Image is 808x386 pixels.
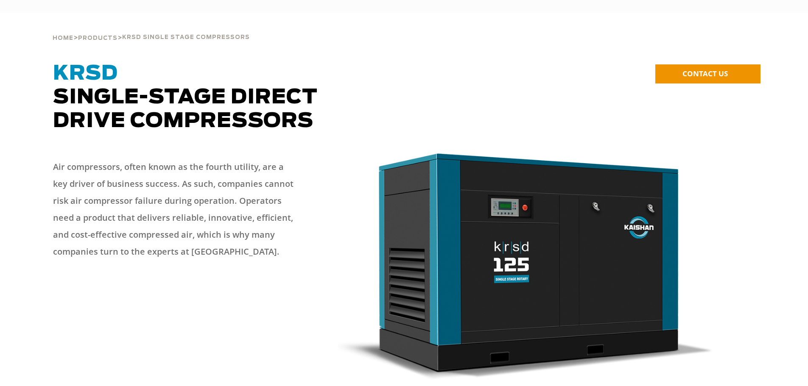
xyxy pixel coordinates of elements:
[682,69,728,78] span: CONTACT US
[53,158,299,260] p: Air compressors, often known as the fourth utility, are a key driver of business success. As such...
[78,36,117,41] span: Products
[53,13,250,45] div: > >
[53,64,118,84] span: KRSD
[78,34,117,42] a: Products
[655,64,760,83] a: CONTACT US
[338,150,714,380] img: krsd125
[122,35,250,40] span: krsd single stage compressors
[53,64,318,131] span: Single-Stage Direct Drive Compressors
[53,36,73,41] span: Home
[53,34,73,42] a: Home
